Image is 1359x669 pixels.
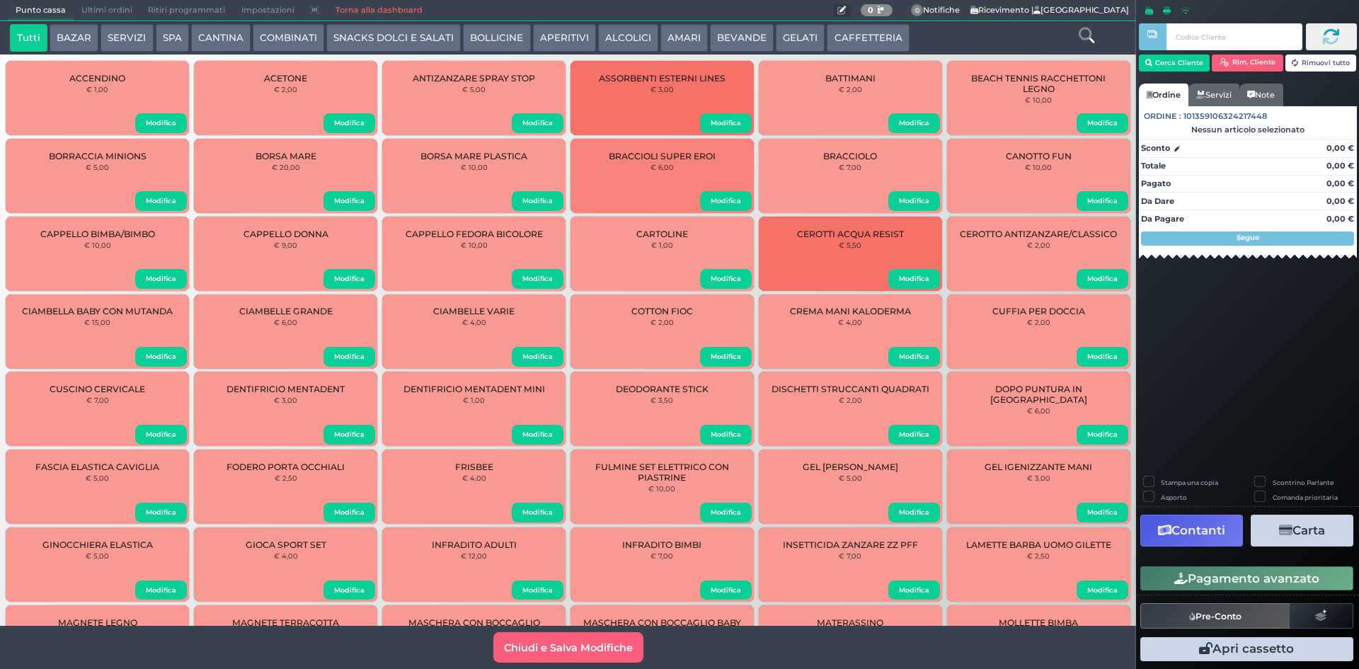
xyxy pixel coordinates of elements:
span: DENTIFRICIO MENTADENT MINI [403,384,545,394]
strong: 0,00 € [1326,161,1354,171]
span: CREMA MANI KALODERMA [790,306,911,316]
button: Modifica [888,269,940,289]
span: BORRACCIA MINIONS [49,151,147,161]
button: BOLLICINE [463,24,530,52]
button: Modifica [512,191,563,211]
span: DOPO PUNTURA IN [GEOGRAPHIC_DATA] [958,384,1118,405]
button: Carta [1251,515,1353,547]
strong: 0,00 € [1326,196,1354,206]
button: Rim. Cliente [1212,55,1283,72]
strong: 0,00 € [1326,143,1354,153]
strong: Segue [1237,233,1259,242]
small: € 2,50 [275,474,297,482]
span: CARTOLINE [636,229,688,239]
label: Scontrino Parlante [1273,478,1334,487]
small: € 3,00 [1027,474,1050,482]
small: € 9,00 [274,241,297,249]
button: Modifica [512,269,563,289]
button: COMBINATI [253,24,324,52]
button: BAZAR [50,24,98,52]
button: Modifica [888,503,940,522]
span: BRACCIOLI SUPER EROI [609,151,716,161]
span: FODERO PORTA OCCHIALI [226,462,345,472]
small: € 1,00 [651,241,673,249]
span: ACETONE [264,73,307,84]
span: 101359106324217448 [1183,110,1267,122]
span: Punto cassa [8,1,74,21]
strong: 0,00 € [1326,214,1354,224]
span: Ultimi ordini [74,1,140,21]
strong: Sconto [1141,142,1170,154]
small: € 1,00 [463,396,485,404]
strong: Da Pagare [1141,214,1184,224]
small: € 2,00 [1027,318,1050,326]
a: Ordine [1139,84,1188,106]
span: FULMINE SET ELETTRICO CON PIASTRINE [583,462,742,483]
button: Modifica [1077,269,1128,289]
span: MASCHERA CON BOCCAGLIO BABY [583,617,741,628]
small: € 1,00 [86,85,108,93]
button: Modifica [700,191,752,211]
button: Tutti [10,24,47,52]
span: CEROTTO ANTIZANZARE/CLASSICO [960,229,1117,239]
button: CAFFETTERIA [827,24,909,52]
button: Modifica [888,191,940,211]
span: COTTON FIOC [631,306,693,316]
span: FRISBEE [455,462,493,472]
button: Modifica [135,581,187,600]
span: DISCHETTI STRUCCANTI QUADRATI [772,384,929,394]
span: CAPPELLO BIMBA/BIMBO [40,229,155,239]
button: Modifica [135,347,187,367]
button: Modifica [323,191,375,211]
button: Modifica [700,269,752,289]
small: € 2,50 [1027,551,1050,560]
span: MASCHERA CON BOCCAGLIO [408,617,540,628]
a: Note [1239,84,1283,106]
strong: 0,00 € [1326,178,1354,188]
small: € 4,00 [838,318,862,326]
button: Modifica [888,113,940,133]
button: APERITIVI [533,24,596,52]
small: € 5,00 [462,85,486,93]
button: Modifica [1077,425,1128,445]
button: Modifica [135,191,187,211]
span: BATTIMANI [825,73,876,84]
small: € 10,00 [84,241,111,249]
small: € 5,00 [86,474,109,482]
button: Contanti [1140,515,1243,547]
span: Impostazioni [234,1,302,21]
small: € 15,00 [84,318,110,326]
span: INFRADITO ADULTI [432,539,517,550]
button: GELATI [776,24,825,52]
button: Modifica [700,113,752,133]
span: Ritiri programmati [140,1,233,21]
button: Modifica [888,425,940,445]
span: MAGNETE LEGNO [58,617,137,628]
label: Stampa una copia [1161,478,1218,487]
button: Modifica [512,503,563,522]
span: BORSA MARE PLASTICA [420,151,527,161]
button: Modifica [135,113,187,133]
small: € 3,00 [650,85,674,93]
span: BORSA MARE [256,151,316,161]
span: CAPPELLO DONNA [243,229,328,239]
button: Modifica [700,581,752,600]
button: BEVANDE [710,24,774,52]
button: Chiudi e Salva Modifiche [493,632,643,663]
span: MOLLETTE BIMBA [999,617,1078,628]
small: € 2,00 [1027,241,1050,249]
small: € 12,00 [461,551,487,560]
span: Ordine : [1144,110,1181,122]
span: DEODORANTE STICK [616,384,709,394]
button: Modifica [1077,503,1128,522]
button: Modifica [1077,191,1128,211]
span: GINOCCHIERA ELASTICA [42,539,153,550]
small: € 2,00 [839,396,862,404]
small: € 10,00 [1025,163,1052,171]
span: CEROTTI ACQUA RESIST [797,229,904,239]
button: Modifica [888,347,940,367]
small: € 7,00 [839,551,861,560]
button: Modifica [700,425,752,445]
small: € 6,00 [650,163,674,171]
button: Modifica [323,269,375,289]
